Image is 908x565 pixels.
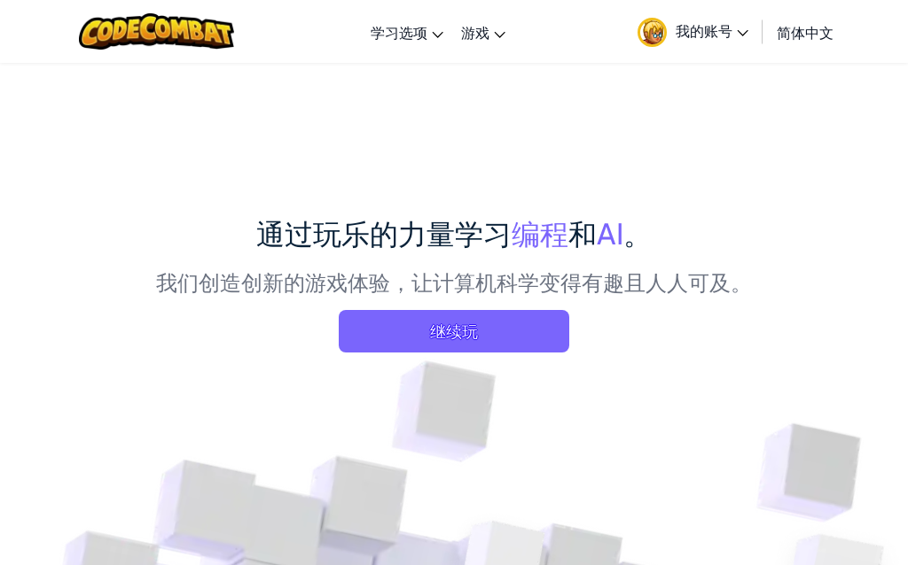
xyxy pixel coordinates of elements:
a: 继续玩 [339,310,569,352]
span: 。 [623,215,652,251]
span: 我的账号 [676,21,748,40]
span: 游戏 [461,23,489,42]
a: 游戏 [452,8,514,56]
img: avatar [638,18,667,47]
span: 和 [568,215,597,251]
span: 通过玩乐的力量学习 [256,215,512,251]
span: 简体中文 [777,23,834,42]
a: 简体中文 [768,8,842,56]
span: AI [597,215,623,251]
span: 编程 [512,215,568,251]
p: 我们创造创新的游戏体验，让计算机科学变得有趣且人人可及。 [156,267,752,297]
span: 学习选项 [371,23,427,42]
a: 我的账号 [629,4,757,59]
img: CodeCombat logo [79,13,234,50]
a: 学习选项 [362,8,452,56]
